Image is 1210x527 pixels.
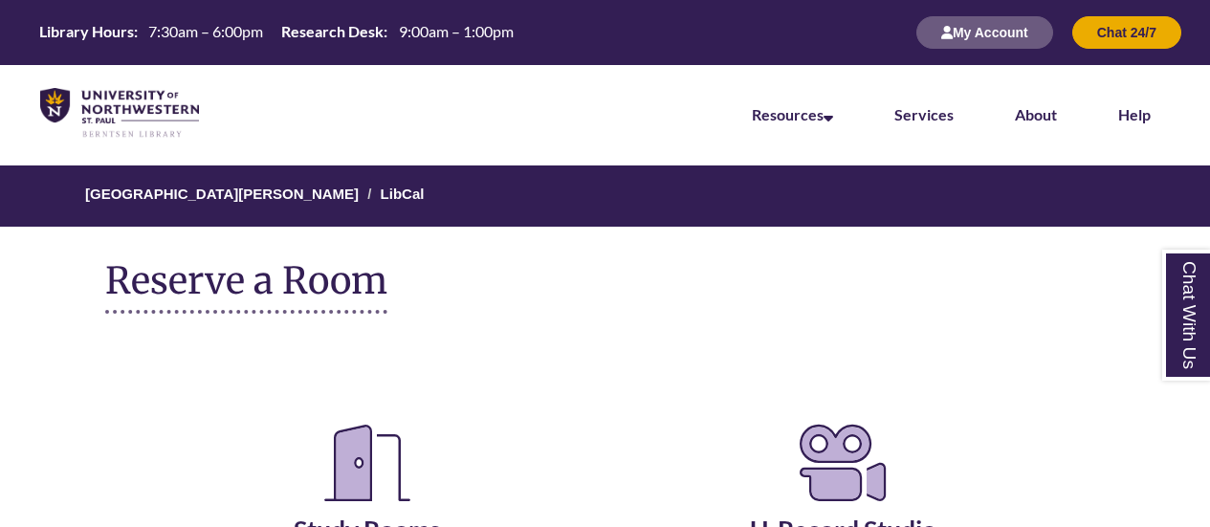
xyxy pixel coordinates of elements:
[894,105,954,123] a: Services
[32,21,520,42] table: Hours Today
[274,21,390,42] th: Research Desk:
[32,21,520,44] a: Hours Today
[105,165,1105,227] nav: Breadcrumb
[1118,105,1151,123] a: Help
[148,22,263,40] span: 7:30am – 6:00pm
[752,105,833,123] a: Resources
[381,186,425,202] a: LibCal
[1015,105,1057,123] a: About
[1072,16,1181,49] button: Chat 24/7
[32,21,141,42] th: Library Hours:
[40,88,199,139] img: UNWSP Library Logo
[399,22,514,40] span: 9:00am – 1:00pm
[105,260,387,314] h1: Reserve a Room
[1072,24,1181,40] a: Chat 24/7
[916,24,1053,40] a: My Account
[916,16,1053,49] button: My Account
[85,186,359,202] a: [GEOGRAPHIC_DATA][PERSON_NAME]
